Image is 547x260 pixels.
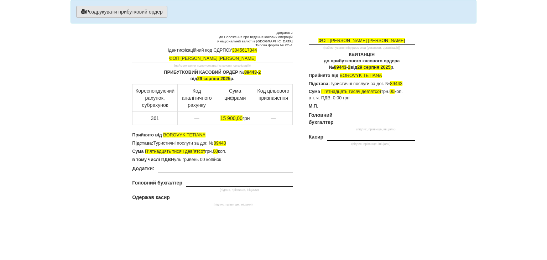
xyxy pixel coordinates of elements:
[220,115,243,121] span: 15 900,00
[132,149,292,155] p: грн. коп.
[132,141,153,146] b: Підстава:
[132,31,292,47] small: Додаток 2 до Положення про ведення касових операцій у національній валюті в [GEOGRAPHIC_DATA] Тип...
[132,157,292,163] p: Нуль гривень 00 копійок
[254,111,292,125] td: —
[309,133,327,148] th: Касир
[390,81,402,86] span: 89443
[132,157,171,162] b: в тому числі ПДВ
[309,73,339,78] b: Прийнято від
[145,149,205,154] span: Пʼятнадцять тисяч девʼятсот
[309,81,415,87] p: Туристичні послуги за дог. №
[132,132,162,137] b: Прийнято від
[132,84,178,111] td: Кореспондуючий рахунок, субрахунок
[132,140,292,147] p: Туристичні послуги за дог. №
[214,141,226,146] span: 89443
[132,194,173,208] th: Одержав касир
[132,111,178,125] td: 361
[348,65,350,70] span: 2
[132,179,186,194] th: Головний бухгалтер
[186,188,293,192] small: (підпис, прізвище, ініціали)
[357,65,390,70] span: 29 серпня 2025
[76,6,167,18] button: Роздрукувати прибутковий ордер
[309,111,337,133] th: Головний бухгалтер
[232,48,257,53] span: 3045617344
[337,128,415,131] small: (підпис, прізвище, ініціали)
[132,165,158,180] th: Додатки:
[216,111,254,125] td: грн
[132,149,144,154] b: Сума
[213,149,218,154] span: 00
[327,142,415,146] small: (підпис, прізвище, ініціали)
[334,65,347,70] span: 89443
[216,84,254,111] td: Сума цифрами
[390,89,395,94] span: 00
[169,56,256,61] span: ФОП [PERSON_NAME] [PERSON_NAME]
[309,52,415,71] p: КВИТАНЦІЯ до прибуткового касового ордера № - від р.
[132,47,292,54] p: Ідентифікаційний код ЄДРПОУ
[321,89,381,94] span: Пʼятнадцять тисяч девʼятсот
[132,69,292,82] p: ПРИБУТКОВИЙ КАСОВИЙ ОРДЕР № - від р.
[244,70,257,75] span: 89443
[258,70,261,75] span: 2
[309,104,318,109] b: М.П.
[132,64,292,68] small: (найменування підприємства (установи, організації))
[197,76,230,81] span: 29 серпня 2025
[309,89,320,94] b: Сума
[309,46,415,50] small: (найменування підприємства (установи, організації))
[178,84,216,111] td: Код аналітичного рахунку
[163,132,205,137] span: BOROVYK TETIANA
[309,89,415,102] p: грн. коп. в т. ч. ПДВ: 0.00 грн
[178,111,216,125] td: —
[254,84,292,111] td: Код цільового призначення
[173,203,293,207] small: (підпис, прізвище, ініціали)
[318,38,405,43] span: ФОП [PERSON_NAME] [PERSON_NAME]
[340,73,382,78] span: BOROVYK TETIANA
[309,81,330,86] b: Підстава:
